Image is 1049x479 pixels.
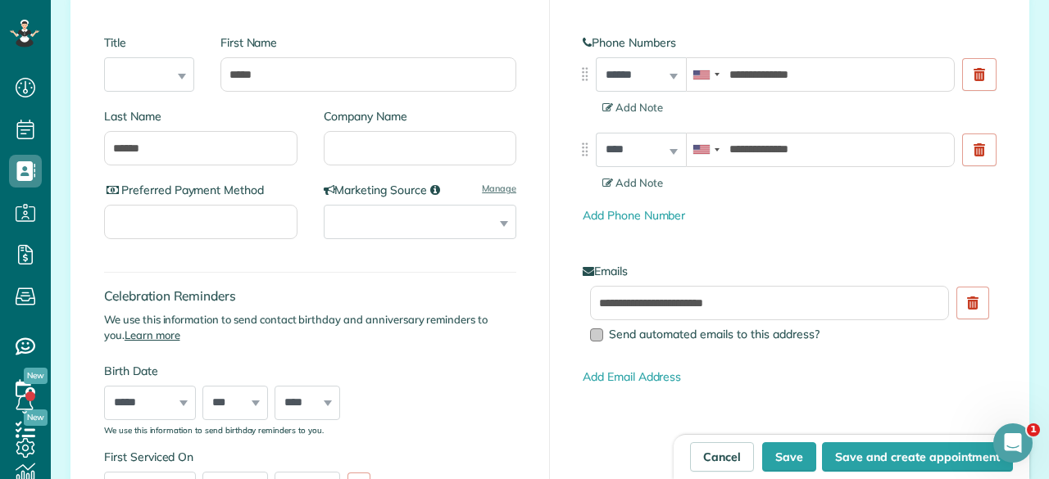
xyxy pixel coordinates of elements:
[104,312,516,343] p: We use this information to send contact birthday and anniversary reminders to you.
[576,66,593,83] img: drag_indicator-119b368615184ecde3eda3c64c821f6cf29d3e2b97b89ee44bc31753036683e5.png
[1027,423,1040,436] span: 1
[324,182,517,198] label: Marketing Source
[687,58,724,91] div: United States: +1
[576,141,593,158] img: drag_indicator-119b368615184ecde3eda3c64c821f6cf29d3e2b97b89ee44bc31753036683e5.png
[24,368,48,384] span: New
[602,176,663,189] span: Add Note
[104,363,379,379] label: Birth Date
[104,108,297,124] label: Last Name
[104,34,194,51] label: Title
[609,327,820,341] span: Send automated emails to this address?
[602,101,663,114] span: Add Note
[324,108,517,124] label: Company Name
[762,442,816,472] button: Save
[583,263,996,279] label: Emails
[993,423,1033,463] iframe: Intercom live chat
[690,442,754,472] a: Cancel
[220,34,516,51] label: First Name
[104,425,324,435] sub: We use this information to send birthday reminders to you.
[104,289,516,303] h4: Celebration Reminders
[583,208,685,223] a: Add Phone Number
[104,449,379,465] label: First Serviced On
[482,182,516,195] a: Manage
[104,182,297,198] label: Preferred Payment Method
[583,369,681,384] a: Add Email Address
[583,34,996,51] label: Phone Numbers
[125,328,180,341] a: Learn more
[822,442,1013,472] button: Save and create appointment
[687,133,724,166] div: United States: +1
